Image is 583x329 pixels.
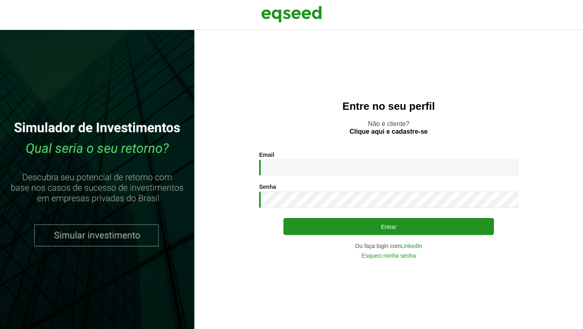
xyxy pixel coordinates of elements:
[283,218,494,235] button: Entrar
[211,100,567,112] h2: Entre no seu perfil
[211,120,567,135] p: Não é cliente?
[362,253,416,258] a: Esqueci minha senha
[350,128,428,135] a: Clique aqui e cadastre-se
[261,4,322,24] img: EqSeed Logo
[259,243,518,249] div: Ou faça login com
[401,243,422,249] a: LinkedIn
[259,184,276,190] label: Senha
[259,152,274,158] label: Email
